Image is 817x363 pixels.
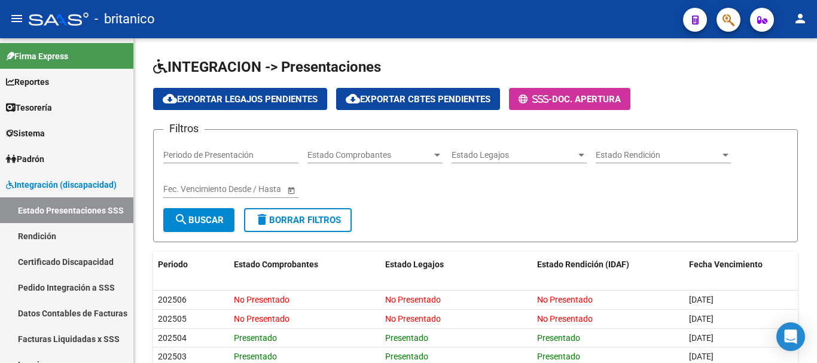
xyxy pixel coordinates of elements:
span: [DATE] [689,333,714,343]
span: - [519,94,552,105]
span: Borrar Filtros [255,215,341,225]
input: End date [211,184,269,194]
datatable-header-cell: Periodo [153,252,229,277]
span: Exportar Legajos Pendientes [163,94,318,105]
button: Exportar Cbtes Pendientes [336,88,500,110]
span: Estado Rendición [596,150,720,160]
span: Estado Comprobantes [307,150,432,160]
button: Open calendar [285,184,297,196]
span: Presentado [385,333,428,343]
span: Presentado [537,333,580,343]
span: No Presentado [385,314,441,324]
span: - britanico [94,6,155,32]
span: Estado Legajos [452,150,576,160]
mat-icon: cloud_download [346,91,360,106]
mat-icon: person [793,11,807,26]
span: 202503 [158,352,187,361]
span: Padrón [6,152,44,166]
mat-icon: search [174,212,188,227]
span: Presentado [234,352,277,361]
span: 202505 [158,314,187,324]
span: Presentado [537,352,580,361]
datatable-header-cell: Fecha Vencimiento [684,252,798,277]
span: Doc. Apertura [552,94,621,105]
span: Estado Legajos [385,260,444,269]
datatable-header-cell: Estado Rendición (IDAF) [532,252,684,277]
span: Tesorería [6,101,52,114]
span: No Presentado [537,295,593,304]
span: No Presentado [234,314,289,324]
span: Presentado [234,333,277,343]
span: Exportar Cbtes Pendientes [346,94,490,105]
button: Borrar Filtros [244,208,352,232]
span: No Presentado [537,314,593,324]
span: 202506 [158,295,187,304]
datatable-header-cell: Estado Comprobantes [229,252,381,277]
button: Buscar [163,208,234,232]
mat-icon: cloud_download [163,91,177,106]
span: [DATE] [689,314,714,324]
input: Start date [163,184,200,194]
span: No Presentado [234,295,289,304]
span: Buscar [174,215,224,225]
span: No Presentado [385,295,441,304]
span: Fecha Vencimiento [689,260,763,269]
span: Periodo [158,260,188,269]
mat-icon: menu [10,11,24,26]
mat-icon: delete [255,212,269,227]
div: Open Intercom Messenger [776,322,805,351]
span: Reportes [6,75,49,89]
span: 202504 [158,333,187,343]
h3: Filtros [163,120,205,137]
button: -Doc. Apertura [509,88,630,110]
datatable-header-cell: Estado Legajos [380,252,532,277]
span: Integración (discapacidad) [6,178,117,191]
span: Presentado [385,352,428,361]
span: Estado Rendición (IDAF) [537,260,629,269]
span: Estado Comprobantes [234,260,318,269]
span: Firma Express [6,50,68,63]
span: [DATE] [689,295,714,304]
button: Exportar Legajos Pendientes [153,88,327,110]
span: [DATE] [689,352,714,361]
span: INTEGRACION -> Presentaciones [153,59,381,75]
span: Sistema [6,127,45,140]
